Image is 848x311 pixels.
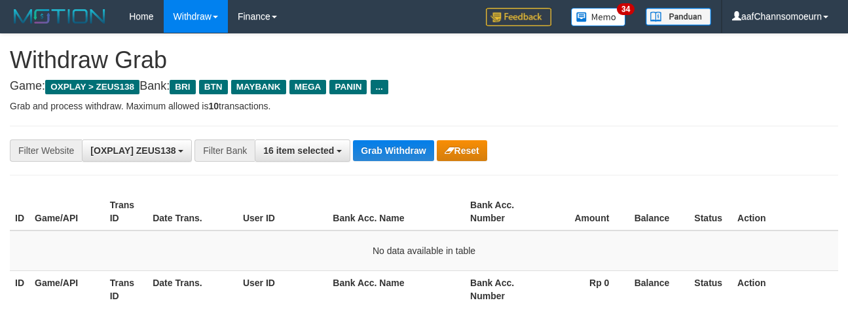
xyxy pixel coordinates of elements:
strong: 10 [208,101,219,111]
h1: Withdraw Grab [10,47,838,73]
th: Status [689,193,732,230]
th: Bank Acc. Name [327,193,465,230]
th: Date Trans. [147,193,238,230]
span: OXPLAY > ZEUS138 [45,80,139,94]
th: Balance [629,270,689,308]
span: [OXPLAY] ZEUS138 [90,145,175,156]
th: Game/API [29,193,105,230]
span: BTN [199,80,228,94]
div: Filter Website [10,139,82,162]
th: Bank Acc. Number [465,270,540,308]
span: MEGA [289,80,327,94]
img: MOTION_logo.png [10,7,109,26]
th: Trans ID [105,270,148,308]
button: Grab Withdraw [353,140,433,161]
th: Status [689,270,732,308]
button: [OXPLAY] ZEUS138 [82,139,192,162]
img: Feedback.jpg [486,8,551,26]
th: Bank Acc. Name [327,270,465,308]
th: Rp 0 [540,270,629,308]
span: PANIN [329,80,367,94]
img: panduan.png [646,8,711,26]
th: Amount [540,193,629,230]
h4: Game: Bank: [10,80,838,93]
span: ... [371,80,388,94]
button: 16 item selected [255,139,350,162]
span: 34 [617,3,635,15]
button: Reset [437,140,487,161]
th: Game/API [29,270,105,308]
th: ID [10,193,29,230]
p: Grab and process withdraw. Maximum allowed is transactions. [10,100,838,113]
span: 16 item selected [263,145,334,156]
span: BRI [170,80,195,94]
th: Date Trans. [147,270,238,308]
td: No data available in table [10,230,838,271]
th: Balance [629,193,689,230]
th: ID [10,270,29,308]
th: Action [732,193,838,230]
th: User ID [238,270,327,308]
div: Filter Bank [194,139,255,162]
th: User ID [238,193,327,230]
span: MAYBANK [231,80,286,94]
img: Button%20Memo.svg [571,8,626,26]
th: Trans ID [105,193,148,230]
th: Bank Acc. Number [465,193,540,230]
th: Action [732,270,838,308]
